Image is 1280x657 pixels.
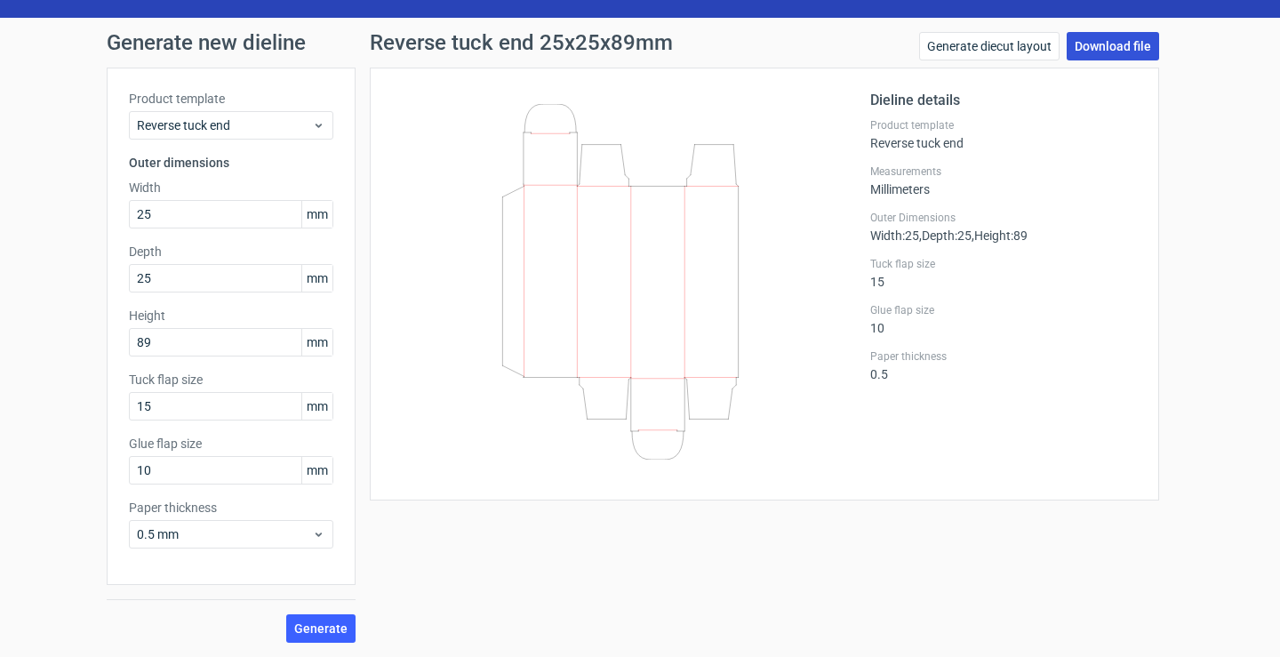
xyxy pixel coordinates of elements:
[301,329,332,356] span: mm
[870,257,1137,289] div: 15
[129,307,333,324] label: Height
[129,243,333,260] label: Depth
[870,303,1137,335] div: 10
[129,179,333,196] label: Width
[129,154,333,172] h3: Outer dimensions
[370,32,673,53] h1: Reverse tuck end 25x25x89mm
[870,164,1137,196] div: Millimeters
[286,614,356,643] button: Generate
[870,349,1137,364] label: Paper thickness
[870,211,1137,225] label: Outer Dimensions
[301,393,332,420] span: mm
[301,457,332,484] span: mm
[129,435,333,453] label: Glue flap size
[870,90,1137,111] h2: Dieline details
[137,525,312,543] span: 0.5 mm
[919,32,1060,60] a: Generate diecut layout
[870,118,1137,132] label: Product template
[870,349,1137,381] div: 0.5
[870,164,1137,179] label: Measurements
[129,499,333,517] label: Paper thickness
[870,257,1137,271] label: Tuck flap size
[137,116,312,134] span: Reverse tuck end
[972,228,1028,243] span: , Height : 89
[919,228,972,243] span: , Depth : 25
[870,228,919,243] span: Width : 25
[129,371,333,389] label: Tuck flap size
[294,622,348,635] span: Generate
[870,303,1137,317] label: Glue flap size
[107,32,1173,53] h1: Generate new dieline
[301,201,332,228] span: mm
[1067,32,1159,60] a: Download file
[129,90,333,108] label: Product template
[870,118,1137,150] div: Reverse tuck end
[301,265,332,292] span: mm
